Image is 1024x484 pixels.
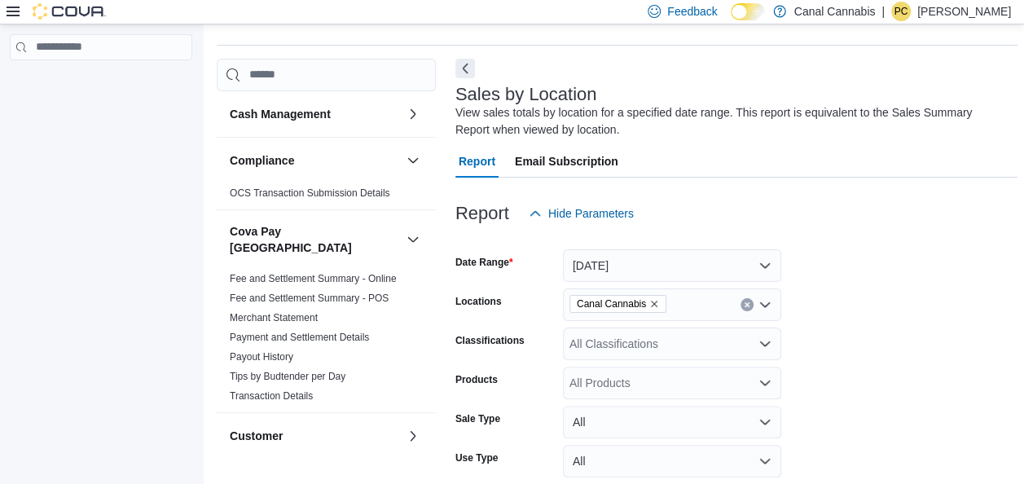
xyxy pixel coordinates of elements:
[403,104,423,124] button: Cash Management
[230,332,369,343] a: Payment and Settlement Details
[881,2,885,21] p: |
[455,412,500,425] label: Sale Type
[230,389,313,403] span: Transaction Details
[548,205,634,222] span: Hide Parameters
[515,145,618,178] span: Email Subscription
[230,223,400,256] button: Cova Pay [GEOGRAPHIC_DATA]
[230,351,293,363] a: Payout History
[230,106,400,122] button: Cash Management
[455,295,502,308] label: Locations
[459,145,495,178] span: Report
[563,249,781,282] button: [DATE]
[731,3,765,20] input: Dark Mode
[230,428,283,444] h3: Customer
[758,337,771,350] button: Open list of options
[230,331,369,344] span: Payment and Settlement Details
[230,272,397,285] span: Fee and Settlement Summary - Online
[758,376,771,389] button: Open list of options
[455,204,509,223] h3: Report
[230,187,390,200] span: OCS Transaction Submission Details
[230,350,293,363] span: Payout History
[891,2,911,21] div: Patrick Ciantar
[217,269,436,412] div: Cova Pay [GEOGRAPHIC_DATA]
[758,298,771,311] button: Open list of options
[577,296,646,312] span: Canal Cannabis
[649,299,659,309] button: Remove Canal Cannabis from selection in this group
[894,2,908,21] span: PC
[455,59,475,78] button: Next
[403,230,423,249] button: Cova Pay [GEOGRAPHIC_DATA]
[455,451,498,464] label: Use Type
[455,85,597,104] h3: Sales by Location
[230,390,313,402] a: Transaction Details
[455,104,1009,139] div: View sales totals by location for a specified date range. This report is equivalent to the Sales ...
[10,64,192,103] nav: Complex example
[230,273,397,284] a: Fee and Settlement Summary - Online
[230,371,345,382] a: Tips by Budtender per Day
[569,295,666,313] span: Canal Cannabis
[217,183,436,209] div: Compliance
[563,406,781,438] button: All
[33,3,106,20] img: Cova
[403,151,423,170] button: Compliance
[455,256,513,269] label: Date Range
[455,373,498,386] label: Products
[455,334,525,347] label: Classifications
[230,187,390,199] a: OCS Transaction Submission Details
[917,2,1011,21] p: [PERSON_NAME]
[794,2,876,21] p: Canal Cannabis
[230,428,400,444] button: Customer
[230,293,389,304] a: Fee and Settlement Summary - POS
[522,197,640,230] button: Hide Parameters
[230,152,294,169] h3: Compliance
[230,370,345,383] span: Tips by Budtender per Day
[741,298,754,311] button: Clear input
[230,312,318,323] a: Merchant Statement
[230,292,389,305] span: Fee and Settlement Summary - POS
[230,311,318,324] span: Merchant Statement
[230,152,400,169] button: Compliance
[667,3,717,20] span: Feedback
[563,445,781,477] button: All
[230,106,331,122] h3: Cash Management
[403,426,423,446] button: Customer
